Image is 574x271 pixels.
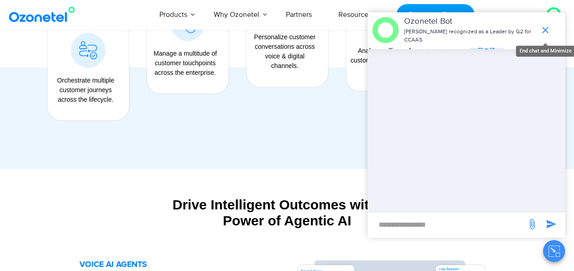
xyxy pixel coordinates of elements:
[251,32,319,71] div: Personalize customer conversations across voice & digital channels.
[404,28,535,44] p: [PERSON_NAME] recognized as a Leader by G2 for CCAAS
[38,196,536,228] div: Drive Intelligent Outcomes with the Power of Agentic AI
[396,4,474,26] a: Request a Demo
[52,75,120,104] div: Orchestrate multiple customer journeys across the lifecycle.
[542,215,560,233] span: send message
[372,217,522,233] div: new-msg-input
[152,49,219,78] div: Manage a multitude of customer touchpoints across the enterprise.
[351,46,418,75] div: Analyze millions of customer interactions in real-time.
[523,215,541,233] span: send message
[536,21,554,39] span: end chat or minimize
[404,16,535,28] p: Ozonetel Bot
[372,17,399,43] img: header
[79,260,287,268] h5: VOICE AI AGENTS
[543,240,565,262] button: Close chat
